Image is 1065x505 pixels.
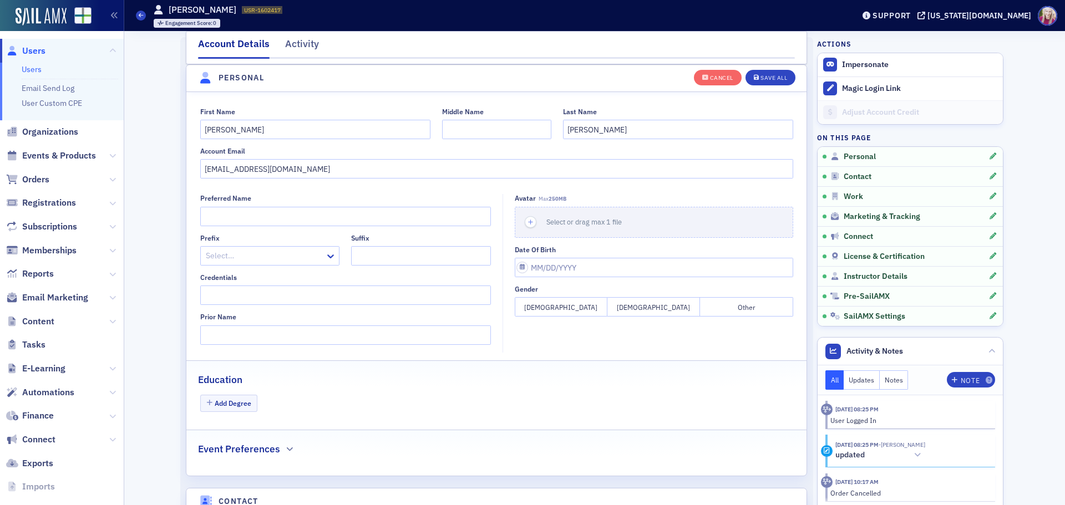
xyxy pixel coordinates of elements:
[67,7,92,26] a: View Homepage
[818,100,1003,124] a: Adjust Account Credit
[515,258,793,277] input: MM/DD/YYYY
[22,386,74,399] span: Automations
[844,370,880,390] button: Updates
[835,405,879,413] time: 12/31/2023 08:25 PM
[6,197,76,209] a: Registrations
[285,37,319,57] div: Activity
[835,478,879,486] time: 12/14/2023 10:17 AM
[22,481,55,493] span: Imports
[22,315,54,328] span: Content
[745,69,795,85] button: Save All
[6,410,54,422] a: Finance
[844,152,876,162] span: Personal
[830,415,987,425] div: User Logged In
[947,372,995,387] button: Note
[200,234,220,242] div: Prefix
[6,244,77,257] a: Memberships
[6,174,49,186] a: Orders
[6,481,55,493] a: Imports
[917,12,1035,19] button: [US_STATE][DOMAIN_NAME]
[927,11,1031,21] div: [US_STATE][DOMAIN_NAME]
[74,7,92,24] img: SailAMX
[6,292,88,304] a: Email Marketing
[844,232,873,242] span: Connect
[22,83,74,93] a: Email Send Log
[961,378,980,384] div: Note
[539,195,566,202] span: Max
[1038,6,1057,25] span: Profile
[22,150,96,162] span: Events & Products
[6,315,54,328] a: Content
[821,476,833,488] div: Activity
[22,410,54,422] span: Finance
[22,197,76,209] span: Registrations
[6,126,78,138] a: Organizations
[844,272,907,282] span: Instructor Details
[694,69,742,85] button: Cancel
[846,345,903,357] span: Activity & Notes
[817,132,1003,142] h4: On this page
[844,192,863,202] span: Work
[165,19,214,27] span: Engagement Score :
[200,147,245,155] div: Account Email
[22,268,54,280] span: Reports
[879,441,925,448] span: Brandy Hales
[6,433,55,446] a: Connect
[515,207,793,238] button: Select or drag max 1 file
[22,64,42,74] a: Users
[200,313,236,321] div: Prior Name
[710,75,733,81] div: Cancel
[6,150,96,162] a: Events & Products
[844,292,890,302] span: Pre-SailAMX
[22,45,45,57] span: Users
[549,195,566,202] span: 250MB
[835,441,879,448] time: 12/31/2023 08:25 PM
[6,268,54,280] a: Reports
[844,212,920,222] span: Marketing & Tracking
[844,252,925,262] span: License & Certification
[200,108,235,116] div: First Name
[844,312,905,322] span: SailAMX Settings
[244,6,281,14] span: USR-1602417
[6,386,74,399] a: Automations
[154,19,221,28] div: Engagement Score: 0
[700,297,793,317] button: Other
[546,217,622,226] span: Select or drag max 1 file
[821,404,833,415] div: Activity
[351,234,369,242] div: Suffix
[22,221,77,233] span: Subscriptions
[22,339,45,351] span: Tasks
[198,442,280,456] h2: Event Preferences
[16,8,67,25] img: SailAMX
[835,450,865,460] h5: updated
[442,108,484,116] div: Middle Name
[818,76,1003,100] button: Magic Login Link
[22,174,49,186] span: Orders
[6,339,45,351] a: Tasks
[22,244,77,257] span: Memberships
[22,98,82,108] a: User Custom CPE
[873,11,911,21] div: Support
[22,457,53,470] span: Exports
[842,84,997,94] div: Magic Login Link
[842,60,889,70] button: Impersonate
[22,363,65,375] span: E-Learning
[6,45,45,57] a: Users
[6,363,65,375] a: E-Learning
[515,194,536,202] div: Avatar
[830,488,987,498] div: Order Cancelled
[22,433,55,446] span: Connect
[515,246,556,254] div: Date of Birth
[515,285,538,293] div: Gender
[6,457,53,470] a: Exports
[165,21,217,27] div: 0
[22,292,88,304] span: Email Marketing
[835,450,925,461] button: updated
[200,194,251,202] div: Preferred Name
[844,172,871,182] span: Contact
[563,108,597,116] div: Last Name
[219,72,264,84] h4: Personal
[6,221,77,233] a: Subscriptions
[842,108,997,118] div: Adjust Account Credit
